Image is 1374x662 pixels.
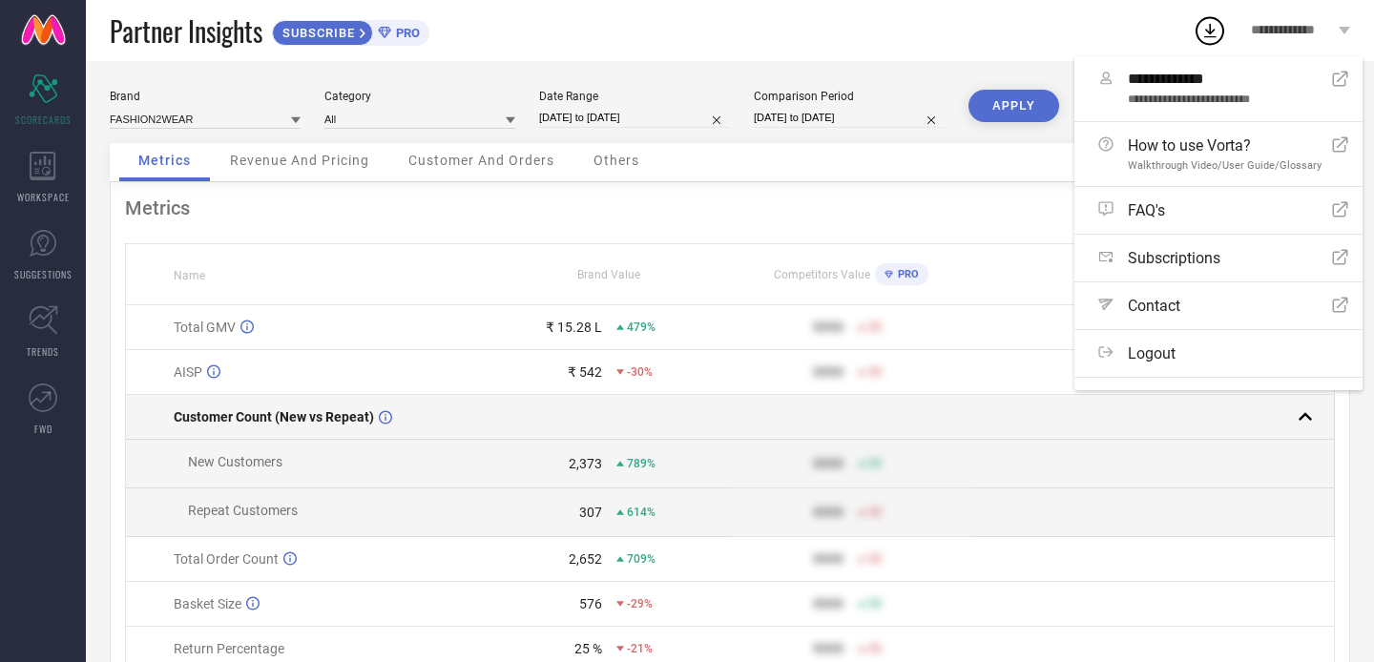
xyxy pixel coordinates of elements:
[774,268,870,281] span: Competitors Value
[813,456,843,471] div: 9999
[627,552,656,566] span: 709%
[1074,122,1363,186] a: How to use Vorta?Walkthrough Video/User Guide/Glossary
[138,153,191,168] span: Metrics
[14,267,73,281] span: SUGGESTIONS
[627,597,653,610] span: -29%
[868,506,882,519] span: 50
[868,552,882,566] span: 50
[813,641,843,656] div: 9999
[868,642,882,655] span: 50
[569,551,602,567] div: 2,652
[110,90,301,103] div: Brand
[110,11,262,51] span: Partner Insights
[15,113,72,127] span: SCORECARDS
[627,365,653,379] span: -30%
[27,344,59,359] span: TRENDS
[754,90,945,103] div: Comparison Period
[813,505,843,520] div: 9999
[188,454,282,469] span: New Customers
[754,108,945,128] input: Select comparison period
[188,503,298,518] span: Repeat Customers
[174,320,236,335] span: Total GMV
[34,422,52,436] span: FWD
[577,268,640,281] span: Brand Value
[125,197,1335,219] div: Metrics
[391,26,420,40] span: PRO
[174,641,284,656] span: Return Percentage
[813,320,843,335] div: 9999
[627,506,656,519] span: 614%
[868,365,882,379] span: 50
[813,364,843,380] div: 9999
[868,457,882,470] span: 50
[1074,187,1363,234] a: FAQ's
[174,596,241,611] span: Basket Size
[272,15,429,46] a: SUBSCRIBEPRO
[1128,297,1180,315] span: Contact
[539,90,730,103] div: Date Range
[230,153,369,168] span: Revenue And Pricing
[1128,159,1322,172] span: Walkthrough Video/User Guide/Glossary
[627,321,656,334] span: 479%
[868,597,882,610] span: 50
[1128,249,1220,267] span: Subscriptions
[968,90,1059,122] button: APPLY
[324,90,515,103] div: Category
[1074,282,1363,329] a: Contact
[1193,13,1227,48] div: Open download list
[574,641,602,656] div: 25 %
[174,269,205,282] span: Name
[813,596,843,611] div: 9999
[1074,235,1363,281] a: Subscriptions
[174,551,279,567] span: Total Order Count
[1128,201,1165,219] span: FAQ's
[546,320,602,335] div: ₹ 15.28 L
[569,456,602,471] div: 2,373
[273,26,360,40] span: SUBSCRIBE
[1128,344,1176,362] span: Logout
[1128,136,1322,155] span: How to use Vorta?
[579,505,602,520] div: 307
[893,268,919,280] span: PRO
[408,153,554,168] span: Customer And Orders
[627,642,653,655] span: -21%
[627,457,656,470] span: 789%
[813,551,843,567] div: 9999
[579,596,602,611] div: 576
[568,364,602,380] div: ₹ 542
[868,321,882,334] span: 50
[539,108,730,128] input: Select date range
[174,409,374,424] span: Customer Count (New vs Repeat)
[593,153,639,168] span: Others
[174,364,202,380] span: AISP
[17,190,70,204] span: WORKSPACE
